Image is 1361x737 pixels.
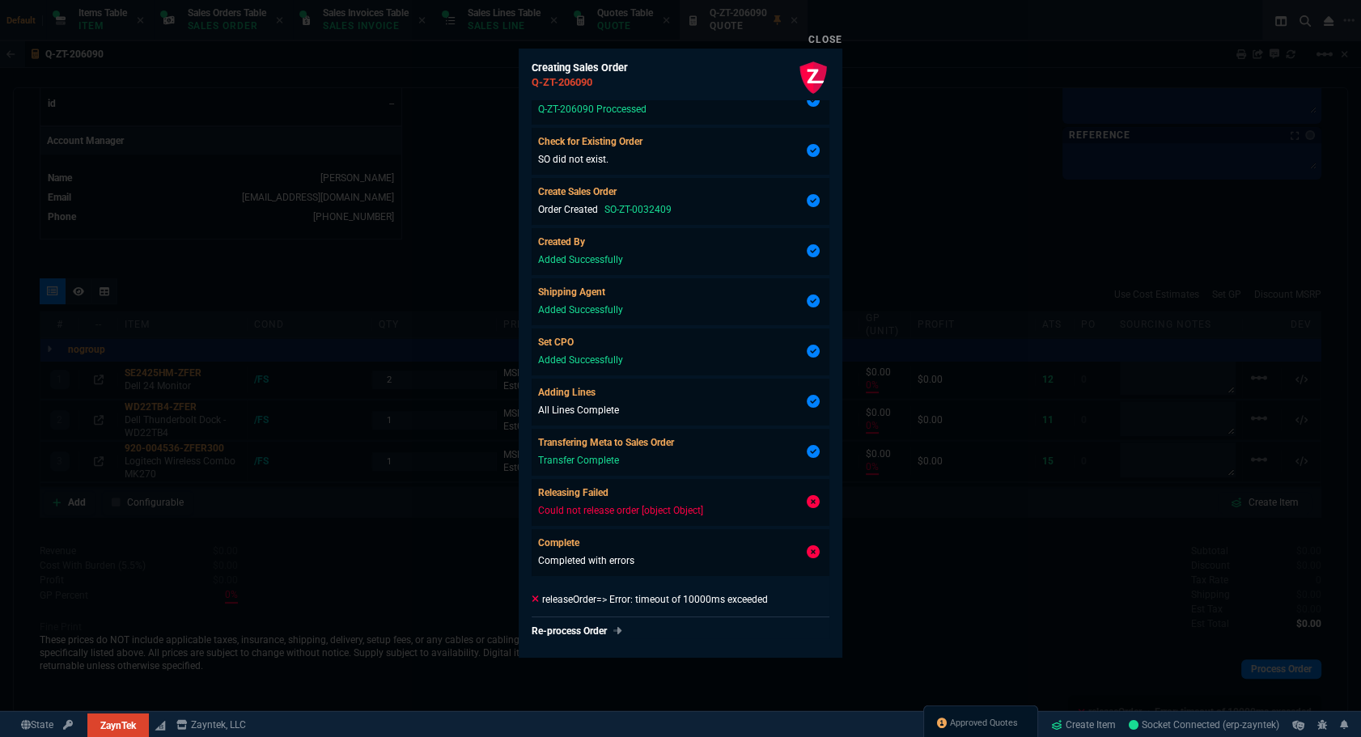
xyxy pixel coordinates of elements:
[538,353,623,367] p: Added Successfully
[950,717,1018,730] span: Approved Quotes
[538,553,634,568] p: Completed with errors
[538,335,630,349] p: Set CPO
[538,252,623,267] p: Added Successfully
[808,34,842,45] a: Close
[538,102,647,116] p: Q-ZT-206090 Proccessed
[538,235,630,249] p: Created By
[538,285,630,299] p: Shipping Agent
[532,624,829,638] a: Re-process Order
[538,503,703,518] p: Could not release order [object Object]
[1129,719,1279,731] span: Socket Connected (erp-zayntek)
[538,184,678,199] p: Create Sales Order
[538,303,623,317] p: Added Successfully
[58,718,78,732] a: API TOKEN
[538,536,641,550] p: Complete
[532,592,829,607] p: releaseOrder=> Error: timeout of 10000ms exceeded
[538,453,619,468] p: Transfer Complete
[532,61,829,74] h6: Creating Sales Order
[538,134,642,149] p: Check for Existing Order
[532,74,829,90] h5: Q-ZT-206090
[538,435,674,450] p: Transfering Meta to Sales Order
[1045,713,1122,737] a: Create Item
[172,718,251,732] a: msbcCompanyName
[538,202,598,217] p: Order Created
[604,202,672,217] p: SO-ZT-0032409
[538,385,625,400] p: Adding Lines
[538,152,608,167] p: SO did not exist.
[16,718,58,732] a: Global State
[538,403,619,417] p: All Lines Complete
[538,485,710,500] p: Releasing Failed
[1129,718,1279,732] a: a0ZPyiwX8WkkfSuMAACC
